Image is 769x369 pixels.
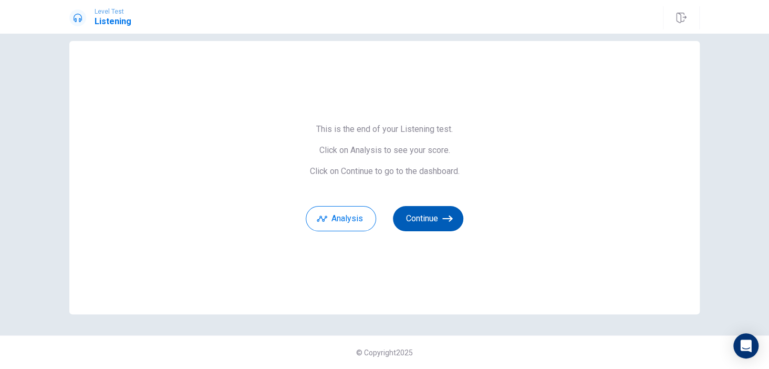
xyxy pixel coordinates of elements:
span: This is the end of your Listening test. Click on Analysis to see your score. Click on Continue to... [306,124,463,177]
button: Analysis [306,206,376,231]
span: © Copyright 2025 [356,348,413,357]
div: Open Intercom Messenger [733,333,758,358]
span: Level Test [95,8,131,15]
h1: Listening [95,15,131,28]
button: Continue [393,206,463,231]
